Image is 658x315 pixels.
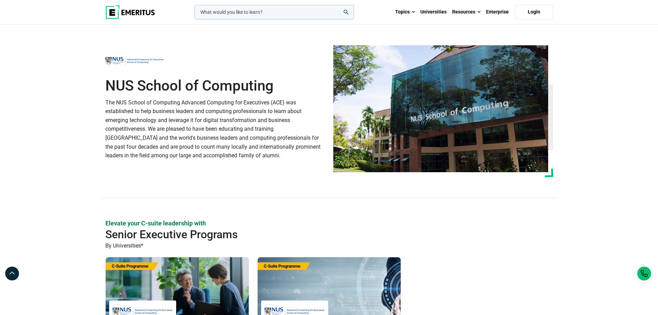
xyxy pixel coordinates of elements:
img: NUS School of Computing [105,54,164,69]
h2: Senior Executive Programs [105,228,508,241]
p: By Universities* [105,241,553,250]
p: The NUS School of Computing Advanced Computing for Executives (ACE) was established to help busin... [105,98,325,160]
img: NUS School of Computing [333,45,548,172]
p: Elevate your C-suite leadership with [105,219,553,228]
input: woocommerce-product-search-field-0 [194,5,354,19]
a: Login [515,5,553,19]
h1: NUS School of Computing [105,77,325,94]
